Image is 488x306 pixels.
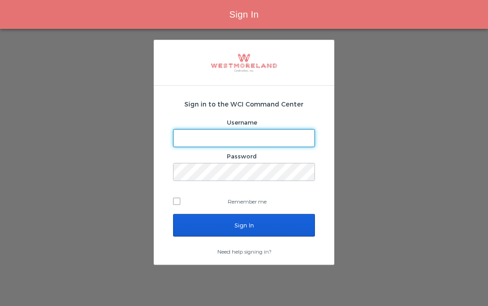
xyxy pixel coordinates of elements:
h2: Sign in to the WCI Command Center [173,99,315,109]
span: Sign In [229,9,258,19]
input: Sign In [173,214,315,236]
label: Username [227,119,257,126]
a: Need help signing in? [217,248,271,255]
label: Remember me [173,195,315,208]
label: Password [227,153,257,160]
